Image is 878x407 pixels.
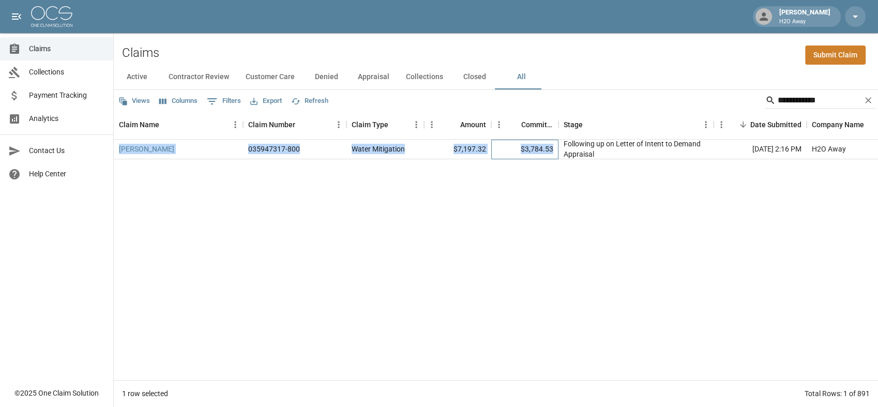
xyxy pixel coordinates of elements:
[119,144,174,154] a: [PERSON_NAME]
[29,169,105,179] span: Help Center
[350,65,398,89] button: Appraisal
[346,110,424,139] div: Claim Type
[331,117,346,132] button: Menu
[451,65,498,89] button: Closed
[122,388,168,399] div: 1 row selected
[160,65,237,89] button: Contractor Review
[289,93,331,109] button: Refresh
[116,93,153,109] button: Views
[119,110,159,139] div: Claim Name
[237,65,303,89] button: Customer Care
[779,18,830,26] p: H2O Away
[491,140,558,159] div: $3,784.53
[714,110,807,139] div: Date Submitted
[583,117,597,132] button: Sort
[860,93,876,108] button: Clear
[352,144,405,154] div: Water Mitigation
[6,6,27,27] button: open drawer
[812,144,846,154] div: H2O Away
[204,93,244,110] button: Show filters
[498,65,544,89] button: All
[812,110,864,139] div: Company Name
[159,117,174,132] button: Sort
[775,7,835,26] div: [PERSON_NAME]
[122,46,159,61] h2: Claims
[29,145,105,156] span: Contact Us
[424,110,491,139] div: Amount
[14,388,99,398] div: © 2025 One Claim Solution
[352,110,388,139] div: Claim Type
[29,90,105,101] span: Payment Tracking
[303,65,350,89] button: Denied
[507,117,521,132] button: Sort
[388,117,403,132] button: Sort
[29,113,105,124] span: Analytics
[750,110,801,139] div: Date Submitted
[248,93,284,109] button: Export
[114,65,160,89] button: Active
[228,117,243,132] button: Menu
[157,93,200,109] button: Select columns
[243,110,346,139] div: Claim Number
[698,117,714,132] button: Menu
[564,139,708,159] div: Following up on Letter of Intent to Demand Appraisal
[424,117,440,132] button: Menu
[805,388,870,399] div: Total Rows: 1 of 891
[29,43,105,54] span: Claims
[248,144,300,154] div: 035947317-800
[29,67,105,78] span: Collections
[714,117,729,132] button: Menu
[295,117,310,132] button: Sort
[765,92,876,111] div: Search
[736,117,750,132] button: Sort
[714,140,807,159] div: [DATE] 2:16 PM
[424,140,491,159] div: $7,197.32
[521,110,553,139] div: Committed Amount
[558,110,714,139] div: Stage
[491,117,507,132] button: Menu
[114,65,878,89] div: dynamic tabs
[460,110,486,139] div: Amount
[564,110,583,139] div: Stage
[408,117,424,132] button: Menu
[114,110,243,139] div: Claim Name
[446,117,460,132] button: Sort
[491,110,558,139] div: Committed Amount
[398,65,451,89] button: Collections
[31,6,72,27] img: ocs-logo-white-transparent.png
[805,46,866,65] a: Submit Claim
[248,110,295,139] div: Claim Number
